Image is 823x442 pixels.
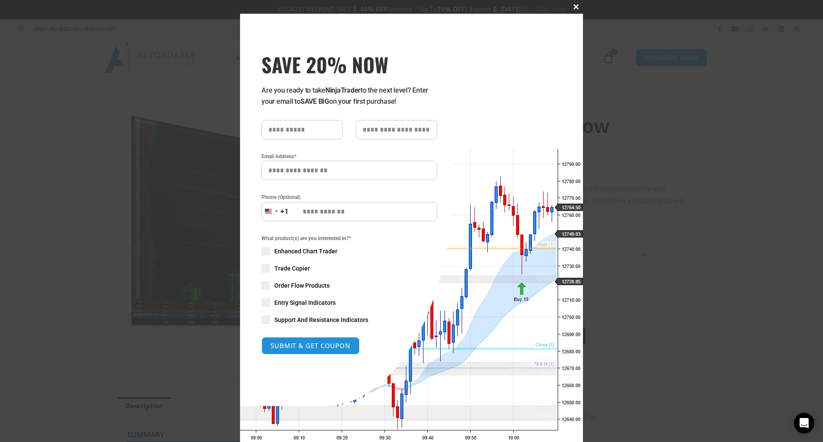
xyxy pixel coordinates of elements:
div: +1 [280,206,289,217]
label: Email Address [261,152,437,161]
span: Enhanced Chart Trader [274,247,337,256]
label: Support And Resistance Indicators [261,316,437,324]
span: What product(s) are you interested in? [261,234,437,243]
button: Selected country [261,202,289,221]
p: Are you ready to take to the next level? Enter your email to on your first purchase! [261,85,437,107]
span: SAVE 20% NOW [261,52,437,76]
span: Support And Resistance Indicators [274,316,368,324]
strong: SAVE BIG [300,97,329,105]
label: Order Flow Products [261,281,437,290]
div: Open Intercom Messenger [794,413,814,433]
label: Entry Signal Indicators [261,298,437,307]
span: Entry Signal Indicators [274,298,336,307]
span: Order Flow Products [274,281,330,290]
label: Enhanced Chart Trader [261,247,437,256]
strong: NinjaTrader [325,86,360,94]
label: Phone (Optional) [261,193,437,201]
button: SUBMIT & GET COUPON [261,337,360,355]
label: Trade Copier [261,264,437,273]
span: Trade Copier [274,264,310,273]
